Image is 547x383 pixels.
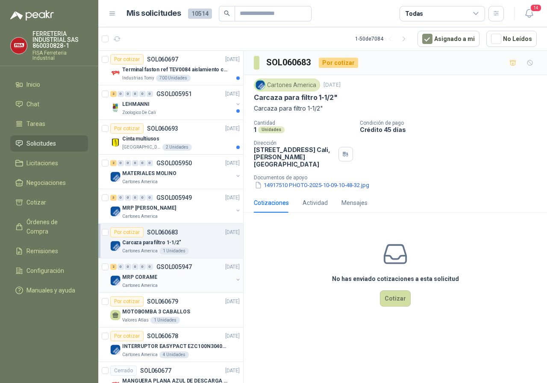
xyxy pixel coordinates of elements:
[110,241,121,251] img: Company Logo
[110,365,137,376] div: Cerrado
[110,54,144,64] div: Por cotizar
[118,91,124,97] div: 0
[122,75,154,82] p: Industrias Tomy
[98,120,243,155] a: Por cotizarSOL060693[DATE] Company LogoCinta multiusos[GEOGRAPHIC_DATA]2 Unidades
[122,342,229,351] p: INTERRUPTOR EASYPACT EZC100N3040C 40AMP 25K SCHNEIDER
[122,66,229,74] p: Terminal faston ref TEV0084 aislamiento completo
[122,204,176,212] p: MRP [PERSON_NAME]
[332,274,459,284] h3: No has enviado cotizaciones a esta solicitud
[147,91,153,97] div: 0
[122,135,159,143] p: Cinta multiusos
[122,213,158,220] p: Cartones America
[26,217,80,236] span: Órdenes de Compra
[254,104,537,113] p: Carcaza para filtro 1-1/2"
[11,38,27,54] img: Company Logo
[10,263,88,279] a: Configuración
[110,264,117,270] div: 2
[26,119,45,129] span: Tareas
[122,351,158,358] p: Cartones America
[10,214,88,240] a: Órdenes de Compra
[26,139,56,148] span: Solicitudes
[224,10,230,16] span: search
[118,264,124,270] div: 0
[122,239,181,247] p: Carcaza para filtro 1-1/2"
[147,160,153,166] div: 0
[110,137,121,147] img: Company Logo
[254,146,335,168] p: [STREET_ADDRESS] Cali , [PERSON_NAME][GEOGRAPHIC_DATA]
[162,144,192,151] div: 2 Unidades
[110,275,121,286] img: Company Logo
[110,193,241,220] a: 3 0 0 0 0 0 GSOL005949[DATE] Company LogoMRP [PERSON_NAME]Cartones America
[122,170,176,178] p: MATERIALES MOLINO
[122,273,157,281] p: MRP CORAME
[110,262,241,289] a: 2 0 0 0 0 0 GSOL005947[DATE] Company LogoMRP CORAMECartones America
[26,80,40,89] span: Inicio
[26,198,46,207] span: Cotizar
[319,58,358,68] div: Por cotizar
[188,9,212,19] span: 10514
[110,296,144,307] div: Por cotizar
[225,194,240,202] p: [DATE]
[360,126,544,133] p: Crédito 45 días
[156,75,191,82] div: 700 Unidades
[26,99,39,109] span: Chat
[147,56,178,62] p: SOL060697
[125,160,131,166] div: 0
[32,31,88,49] p: FERRETERIA INDUSTRIAL SAS 860030828-1
[132,160,138,166] div: 0
[26,158,58,168] span: Licitaciones
[225,332,240,340] p: [DATE]
[147,264,153,270] div: 0
[521,6,537,21] button: 14
[303,198,328,208] div: Actividad
[132,91,138,97] div: 0
[110,91,117,97] div: 2
[110,345,121,355] img: Company Logo
[254,181,370,190] button: 14917510 PHOTO-2025-10-09-10-48-32.jpg
[32,50,88,61] p: FISA Ferreteria Industrial
[486,31,537,47] button: No Leídos
[254,198,289,208] div: Cotizaciones
[225,298,240,306] p: [DATE]
[10,194,88,211] a: Cotizar
[110,195,117,201] div: 3
[132,264,138,270] div: 0
[98,224,243,258] a: Por cotizarSOL060683[DATE] Company LogoCarcaza para filtro 1-1/2"Cartones America1 Unidades
[126,7,181,20] h1: Mis solicitudes
[122,308,190,316] p: MOTOBOMBA 3 CABALLOS
[323,81,341,89] p: [DATE]
[122,109,156,116] p: Zoologico De Cali
[122,100,150,108] p: LEHMANNI
[10,96,88,112] a: Chat
[254,79,320,91] div: Cartones America
[139,195,146,201] div: 0
[110,160,117,166] div: 2
[156,160,192,166] p: GSOL005950
[122,317,149,324] p: Valores Atlas
[156,91,192,97] p: GSOL005951
[118,160,124,166] div: 0
[225,159,240,167] p: [DATE]
[225,90,240,98] p: [DATE]
[122,282,158,289] p: Cartones America
[380,290,411,307] button: Cotizar
[418,31,479,47] button: Asignado a mi
[110,89,241,116] a: 2 0 0 0 0 0 GSOL005951[DATE] Company LogoLEHMANNIZoologico De Cali
[98,51,243,85] a: Por cotizarSOL060697[DATE] Company LogoTerminal faston ref TEV0084 aislamiento completoIndustrias...
[26,178,66,187] span: Negociaciones
[10,243,88,259] a: Remisiones
[360,120,544,126] p: Condición de pago
[26,266,64,275] span: Configuración
[10,282,88,298] a: Manuales y ayuda
[225,125,240,133] p: [DATE]
[139,264,146,270] div: 0
[10,175,88,191] a: Negociaciones
[125,91,131,97] div: 0
[530,4,542,12] span: 14
[125,195,131,201] div: 0
[156,195,192,201] p: GSOL005949
[147,195,153,201] div: 0
[254,175,544,181] p: Documentos de apoyo
[26,246,58,256] span: Remisiones
[147,333,178,339] p: SOL060678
